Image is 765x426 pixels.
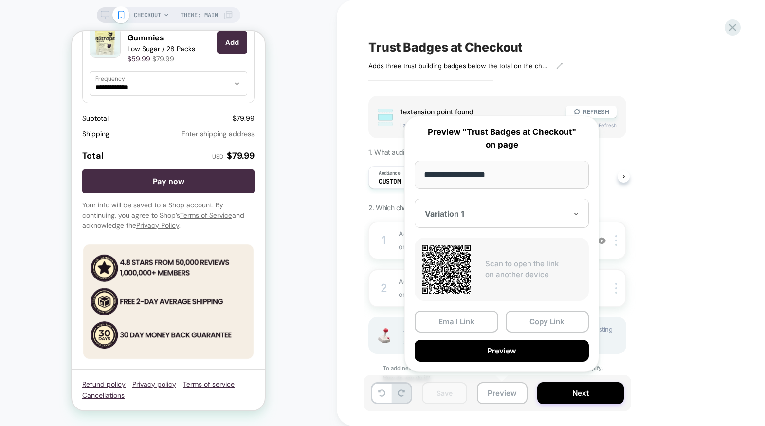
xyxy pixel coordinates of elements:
[111,349,163,357] button: Terms of service
[506,311,589,333] button: Copy Link
[64,190,107,199] a: Privacy Policy
[181,7,218,23] span: Theme: MAIN
[368,364,626,383] div: To add new components, you need to create additional extension points in Shopify.
[379,178,434,185] span: Custom Audience
[615,283,617,294] img: close
[155,118,182,131] strong: $79.99
[55,23,78,32] span: $59.99
[108,180,160,188] a: Terms of Service
[368,204,495,212] span: 2. Which changes the experience contains?
[10,119,32,130] strong: Total
[566,106,617,118] button: REFRESH
[368,40,523,55] span: Trust Badges at Checkout
[10,138,182,162] button: Pay now
[374,328,394,343] img: Joystick
[379,278,389,298] div: 2
[379,170,401,177] span: Audience
[10,98,37,108] span: Shipping
[109,98,182,107] span: Enter shipping address
[140,122,151,130] span: USD
[134,7,161,23] span: CHECKOUT
[422,382,467,404] button: Save
[368,148,521,156] span: 1. What audience and where will the experience run?
[537,382,624,404] button: Next
[10,360,53,369] button: Cancellations
[10,83,36,92] span: Subtotal
[161,83,182,92] span: $79.99
[415,311,498,333] button: Email Link
[415,340,589,362] button: Preview
[10,349,54,357] button: Refund policy
[368,62,549,70] span: Adds three trust building badges below the total on the checkout page.Isolated to exclude /first-...
[55,13,123,22] span: Low Sugar / 28 Packs
[60,349,104,357] button: Privacy policy
[10,169,182,200] span: Your info will be saved to a Shop account. By continuing, you agree to Shop’s and acknowledge the .
[477,382,528,404] button: Preview
[415,126,589,151] p: Preview "Trust Badges at Checkout" on page
[485,259,582,280] p: Scan to open the link on another device
[379,231,389,250] div: 1
[615,235,617,246] img: close
[80,23,102,32] s: $79.99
